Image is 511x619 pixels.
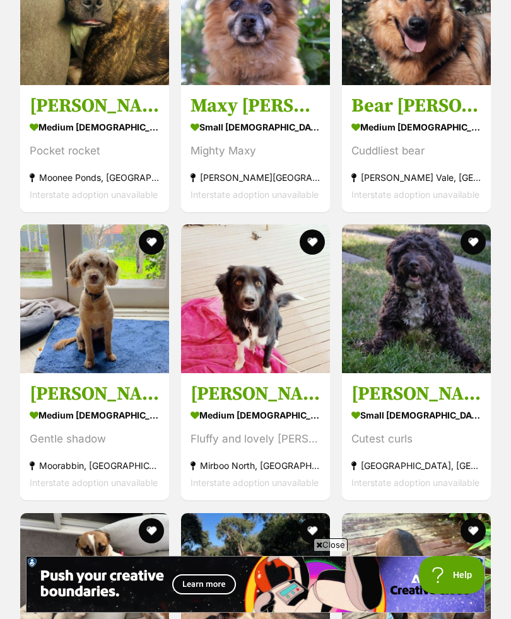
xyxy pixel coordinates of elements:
a: [PERSON_NAME] medium [DEMOGRAPHIC_DATA] Dog Pocket rocket Moonee Ponds, [GEOGRAPHIC_DATA] Interst... [20,84,169,212]
div: [PERSON_NAME] Vale, [GEOGRAPHIC_DATA] [351,169,481,186]
div: Moonee Ponds, [GEOGRAPHIC_DATA] [30,169,160,186]
div: medium [DEMOGRAPHIC_DATA] Dog [191,407,320,425]
div: Moorabbin, [GEOGRAPHIC_DATA] [30,458,160,475]
h3: [PERSON_NAME] [30,383,160,407]
h3: [PERSON_NAME] [191,383,320,407]
button: favourite [300,518,325,543]
h3: [PERSON_NAME] [30,94,160,118]
button: favourite [139,229,164,255]
a: Maxy [PERSON_NAME] small [DEMOGRAPHIC_DATA] Dog Mighty Maxy [PERSON_NAME][GEOGRAPHIC_DATA] Inters... [181,84,330,212]
a: [PERSON_NAME] small [DEMOGRAPHIC_DATA] Dog Cutest curls [GEOGRAPHIC_DATA], [GEOGRAPHIC_DATA] Inte... [342,373,491,501]
a: [PERSON_NAME] medium [DEMOGRAPHIC_DATA] Dog Gentle shadow Moorabbin, [GEOGRAPHIC_DATA] Interstate... [20,373,169,501]
button: favourite [461,229,486,255]
button: favourite [300,229,325,255]
div: medium [DEMOGRAPHIC_DATA] Dog [351,118,481,136]
div: medium [DEMOGRAPHIC_DATA] Dog [30,118,160,136]
div: medium [DEMOGRAPHIC_DATA] Dog [30,407,160,425]
div: Cutest curls [351,431,481,448]
img: Finn Quinell [181,224,330,373]
div: Gentle shadow [30,431,160,448]
a: Bear [PERSON_NAME] medium [DEMOGRAPHIC_DATA] Dog Cuddliest bear [PERSON_NAME] Vale, [GEOGRAPHIC_D... [342,84,491,212]
button: favourite [139,518,164,543]
div: [GEOGRAPHIC_DATA], [GEOGRAPHIC_DATA] [351,458,481,475]
button: favourite [461,518,486,543]
span: Interstate adoption unavailable [351,189,479,200]
span: Interstate adoption unavailable [30,189,158,200]
h3: [PERSON_NAME] [351,383,481,407]
div: Cuddliest bear [351,142,481,159]
div: small [DEMOGRAPHIC_DATA] Dog [191,118,320,136]
span: Interstate adoption unavailable [191,478,319,489]
span: Interstate adoption unavailable [30,478,158,489]
h3: Bear [PERSON_NAME] [351,94,481,118]
img: Alexander Silvanus [20,224,169,373]
span: Interstate adoption unavailable [351,478,479,489]
div: [PERSON_NAME][GEOGRAPHIC_DATA] [191,169,320,186]
span: Close [314,538,348,551]
div: small [DEMOGRAPHIC_DATA] Dog [351,407,481,425]
div: Mighty Maxy [191,142,320,159]
img: Bertie Kumara [342,224,491,373]
a: [PERSON_NAME] medium [DEMOGRAPHIC_DATA] Dog Fluffy and lovely [PERSON_NAME] Mirboo North, [GEOGRA... [181,373,330,501]
span: Interstate adoption unavailable [191,189,319,200]
div: Mirboo North, [GEOGRAPHIC_DATA] [191,458,320,475]
iframe: Help Scout Beacon - Open [419,556,486,594]
div: Fluffy and lovely [PERSON_NAME] [191,431,320,448]
h3: Maxy [PERSON_NAME] [191,94,320,118]
div: Pocket rocket [30,142,160,159]
iframe: Advertisement [26,556,485,613]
